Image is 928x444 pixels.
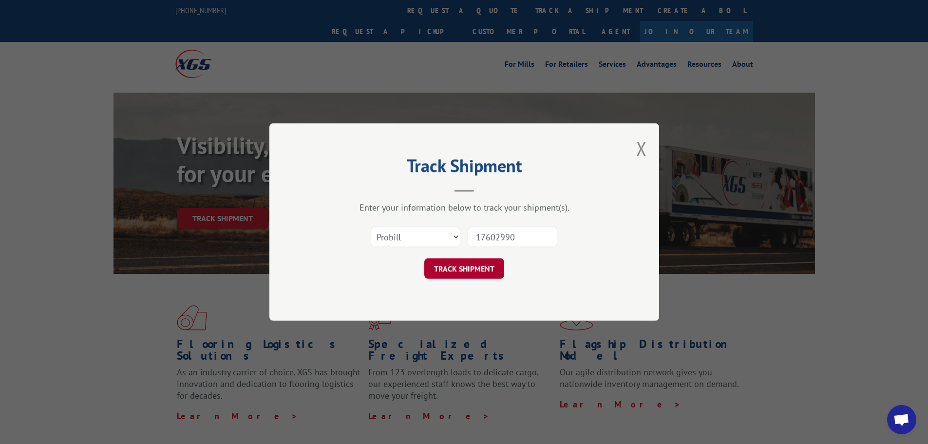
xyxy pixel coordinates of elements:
button: TRACK SHIPMENT [424,258,504,279]
div: Enter your information below to track your shipment(s). [318,202,610,213]
div: Open chat [887,405,916,434]
h2: Track Shipment [318,159,610,177]
input: Number(s) [468,227,557,247]
button: Close modal [636,135,647,161]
